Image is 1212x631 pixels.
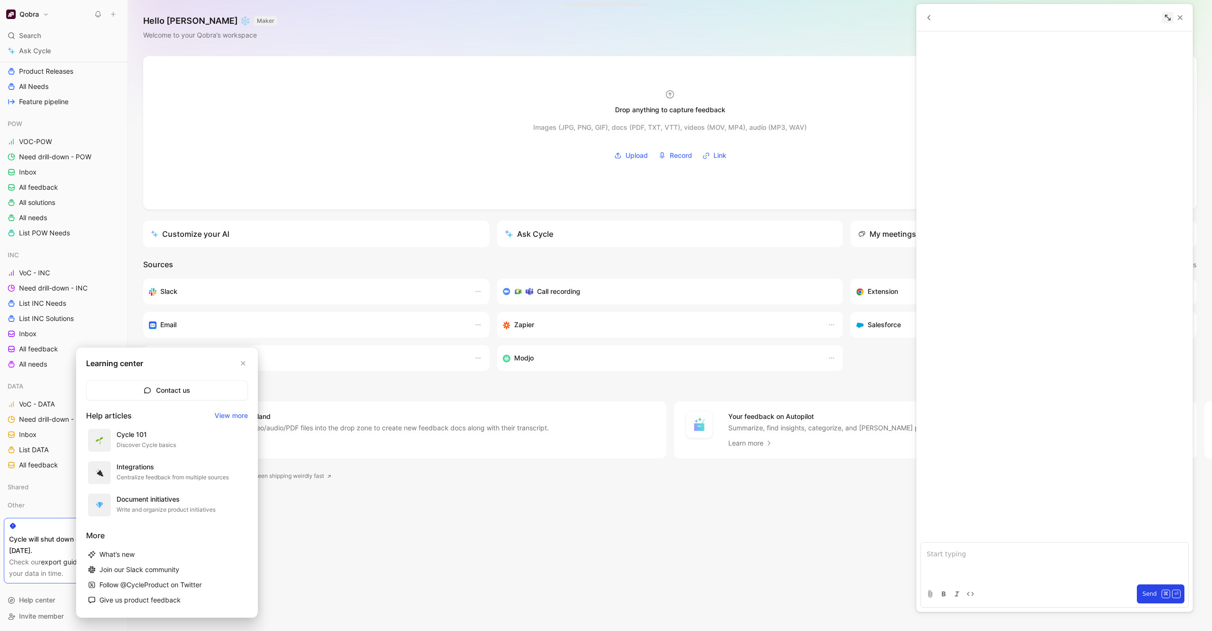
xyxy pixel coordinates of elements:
a: 🔌IntegrationsCentralize feedback from multiple sources [86,459,248,486]
div: Cycle 101 [117,429,176,440]
a: Join our Slack community [86,562,248,577]
button: Contact us [86,380,248,400]
a: Follow @CycleProduct on Twitter [86,577,248,592]
h2: Learning center [86,358,143,369]
h3: Help articles [86,410,132,421]
img: 🌱 [96,437,103,444]
img: 🔌 [96,469,103,476]
div: Document initiatives [117,494,215,505]
div: Discover Cycle basics [117,440,176,450]
img: 💎 [96,501,103,509]
a: Give us product feedback [86,592,248,608]
div: Write and organize product initiatives [117,505,215,515]
a: 🌱Cycle 101Discover Cycle basics [86,427,248,454]
a: What’s new [86,547,248,562]
div: Integrations [117,461,229,473]
a: View more [215,410,248,421]
a: 💎Document initiativesWrite and organize product initiatives [86,492,248,518]
div: Centralize feedback from multiple sources [117,473,229,482]
h3: More [86,530,248,541]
